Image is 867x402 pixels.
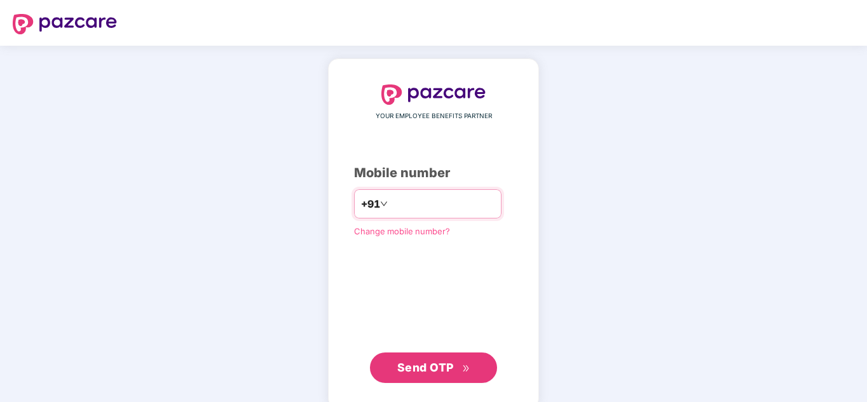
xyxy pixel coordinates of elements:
span: double-right [462,365,470,373]
div: Mobile number [354,163,513,183]
img: logo [13,14,117,34]
img: logo [381,84,486,105]
a: Change mobile number? [354,226,450,236]
button: Send OTPdouble-right [370,352,497,383]
span: down [380,200,388,208]
span: Send OTP [397,361,454,374]
span: +91 [361,196,380,212]
span: YOUR EMPLOYEE BENEFITS PARTNER [376,111,492,121]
